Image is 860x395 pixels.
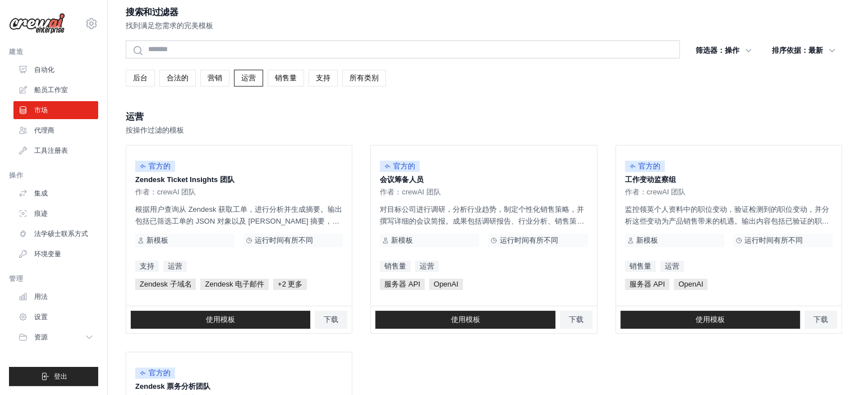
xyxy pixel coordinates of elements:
[629,262,651,270] font: 销售量
[636,236,658,244] font: 新模板
[278,280,302,288] font: +2 更多
[146,236,168,244] font: 新模板
[375,311,555,329] a: 使用模板
[149,369,171,377] font: 官方的
[13,225,98,243] a: 法学硕士联系方式
[380,175,424,184] font: 会议筹备人员
[384,280,420,288] font: 服务器 API
[625,205,829,249] font: 监控领英个人资料中的职位变动，验证检测到的职位变动，并分析这些变动为产品销售带来的机遇。输出内容包括已验证的职位变动列表以及可供销售团队在拓展业务时利用这些变动的可行建议。
[241,74,256,82] font: 运营
[34,333,48,341] font: 资源
[696,46,739,55] font: 筛选器：操作
[126,21,213,30] font: 找到满足您需求的完美模板
[9,48,23,56] font: 建造
[9,367,98,386] button: 登出
[13,245,98,263] a: 环境变量
[660,261,684,272] a: 运营
[13,184,98,202] a: 集成
[34,66,54,74] font: 自动化
[629,280,665,288] font: 服务器 API
[135,188,196,196] font: 作者：crewAI 团队
[135,382,210,391] font: Zendesk 票务分析团队
[13,142,98,160] a: 工具注册表
[765,40,842,61] button: 排序依据：最新
[434,280,458,288] font: OpenAI
[34,106,48,114] font: 市场
[13,308,98,326] a: 设置
[620,311,800,329] a: 使用模板
[625,188,686,196] font: 作者：crewAI 团队
[34,313,48,321] font: 设置
[560,311,592,329] a: 下载
[126,70,155,87] a: 后台
[34,230,88,238] font: 法学硕士联系方式
[744,236,803,244] font: 运行时间有所不同
[208,74,222,82] font: 营销
[324,315,338,324] font: 下载
[168,262,182,270] font: 运营
[13,81,98,99] a: 船员工作室
[9,171,23,179] font: 操作
[813,315,828,324] font: 下载
[420,262,434,270] font: 运营
[569,315,583,324] font: 下载
[315,311,347,329] a: 下载
[34,147,68,155] font: 工具注册表
[140,262,154,270] font: 支持
[384,262,406,270] font: 销售量
[689,40,758,61] button: 筛选器：操作
[9,275,23,283] font: 管理
[34,126,54,134] font: 代理商
[316,74,330,82] font: 支持
[380,188,440,196] font: 作者：crewAI 团队
[140,280,191,288] font: Zendesk 子域名
[349,74,379,82] font: 所有类别
[309,70,338,87] a: 支持
[34,250,61,258] font: 环境变量
[625,261,656,272] a: 销售量
[255,236,313,244] font: 运行时间有所不同
[163,261,187,272] a: 运营
[268,70,304,87] a: 销售量
[9,13,65,34] img: 标识
[34,293,48,301] font: 用法
[13,205,98,223] a: 痕迹
[135,205,342,237] font: 根据用户查询从 Zendesk 获取工单，进行分析并生成摘要。输出包括已筛选工单的 JSON 对象以及 [PERSON_NAME] 摘要，其中突出显示了关键趋势、见解以及对用户问题的直接解答。
[391,236,413,244] font: 新模板
[415,261,439,272] a: 运营
[126,126,184,134] font: 按操作过滤的模板
[638,162,660,170] font: 官方的
[135,261,159,272] a: 支持
[342,70,386,87] a: 所有类别
[625,175,676,184] font: 工作变动监察组
[450,315,480,324] font: 使用模板
[135,175,234,184] font: Zendesk Ticket Insights 团队
[149,162,171,170] font: 官方的
[380,205,584,249] font: 对目标公司进行调研，分析行业趋势，制定个性化销售策略，并撰写详细的会议简报。成果包括调研报告、行业分析、销售策略以及详尽的简报文件，确保参会人员做好充分准备，高效开展洽谈。
[393,162,415,170] font: 官方的
[13,101,98,119] a: 市场
[131,311,310,329] a: 使用模板
[772,46,823,55] font: 排序依据：最新
[13,288,98,306] a: 用法
[804,311,837,329] a: 下载
[275,74,297,82] font: 销售量
[167,74,188,82] font: 合法的
[206,315,235,324] font: 使用模板
[499,236,558,244] font: 运行时间有所不同
[678,280,703,288] font: OpenAI
[696,315,725,324] font: 使用模板
[13,328,98,346] button: 资源
[200,70,229,87] a: 营销
[54,373,67,380] font: 登出
[665,262,679,270] font: 运营
[133,74,148,82] font: 后台
[13,61,98,79] a: 自动化
[205,280,264,288] font: Zendesk 电子邮件
[380,261,411,272] a: 销售量
[13,121,98,139] a: 代理商
[34,210,48,217] font: 痕迹
[34,86,68,94] font: 船员工作室
[126,112,143,121] font: 运营
[34,189,48,197] font: 集成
